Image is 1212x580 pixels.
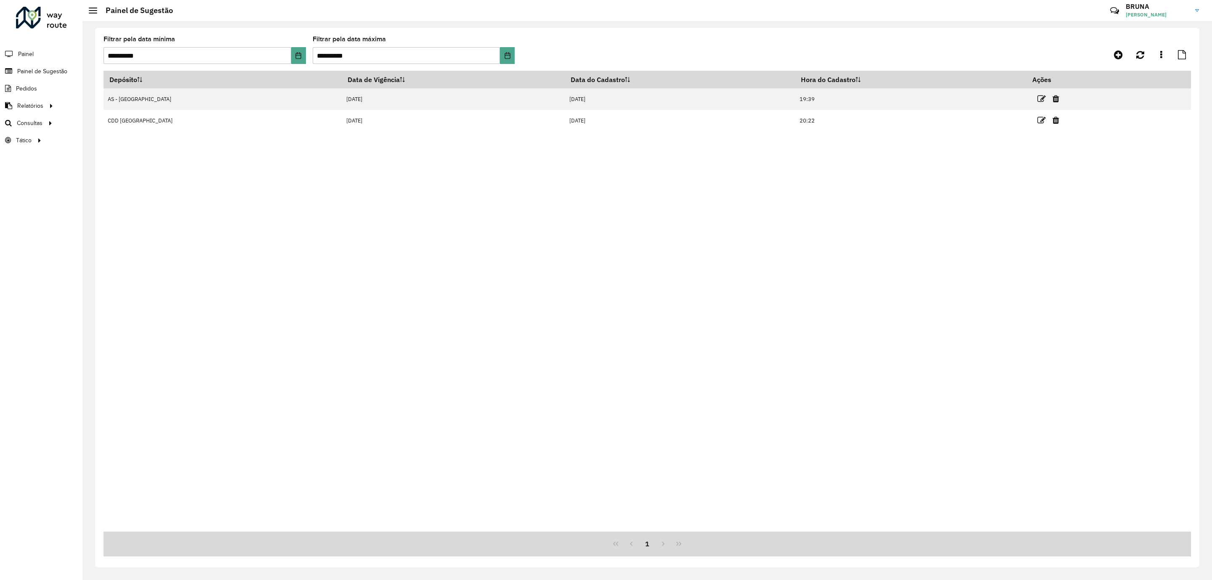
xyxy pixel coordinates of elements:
td: [DATE] [565,110,795,131]
a: Excluir [1053,114,1059,126]
th: Data do Cadastro [565,71,795,88]
span: Painel [18,50,34,59]
td: 19:39 [795,88,1026,110]
a: Contato Rápido [1106,2,1124,20]
td: [DATE] [342,88,565,110]
span: Consultas [17,119,43,128]
label: Filtrar pela data mínima [104,34,175,44]
td: AS - [GEOGRAPHIC_DATA] [104,88,342,110]
button: Choose Date [500,47,515,64]
th: Hora do Cadastro [795,71,1026,88]
a: Excluir [1053,93,1059,104]
label: Filtrar pela data máxima [313,34,386,44]
td: [DATE] [342,110,565,131]
th: Ações [1026,71,1077,88]
a: Editar [1037,114,1046,126]
h3: BRUNA [1126,3,1189,11]
th: Data de Vigência [342,71,565,88]
td: 20:22 [795,110,1026,131]
span: [PERSON_NAME] [1126,11,1189,19]
th: Depósito [104,71,342,88]
button: Choose Date [291,47,306,64]
td: [DATE] [565,88,795,110]
span: Tático [16,136,32,145]
a: Editar [1037,93,1046,104]
span: Relatórios [17,101,43,110]
h2: Painel de Sugestão [97,6,173,15]
td: CDD [GEOGRAPHIC_DATA] [104,110,342,131]
button: 1 [639,536,655,552]
span: Pedidos [16,84,37,93]
span: Painel de Sugestão [17,67,67,76]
